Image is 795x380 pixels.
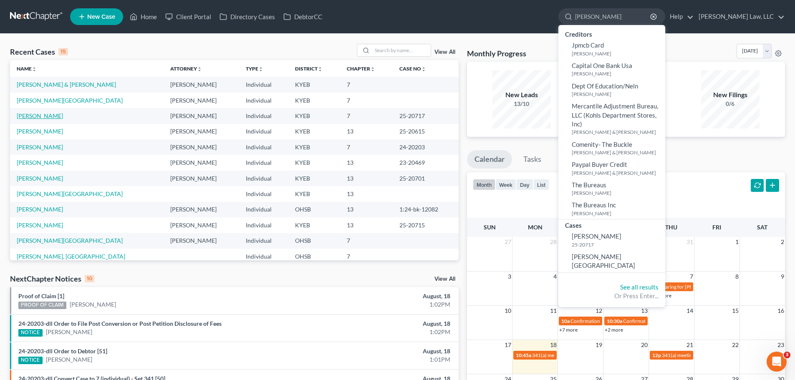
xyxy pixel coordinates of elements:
a: [PERSON_NAME][GEOGRAPHIC_DATA] [17,97,123,104]
td: KYEB [288,155,340,170]
a: Typeunfold_more [246,65,263,72]
span: 9 [780,272,785,282]
a: [PERSON_NAME]25-20717 [558,230,665,250]
span: Mon [528,224,543,231]
small: [PERSON_NAME] [572,70,663,77]
td: [PERSON_NAME] [164,93,239,108]
span: [PERSON_NAME] [572,232,621,240]
a: Comenity- The Buckle[PERSON_NAME] & [PERSON_NAME] [558,138,665,159]
a: Districtunfold_more [295,65,323,72]
td: 13 [340,186,393,201]
a: [PERSON_NAME] [70,300,116,309]
a: Mercantile Adjustment Bureau, LLC (Kohls Department Stores, Inc)[PERSON_NAME] & [PERSON_NAME] [558,100,665,138]
div: New Leads [492,90,551,100]
span: 3 [507,272,512,282]
td: Individual [239,233,289,249]
i: unfold_more [318,67,323,72]
input: Search by name... [575,9,651,24]
button: week [495,179,516,190]
td: 7 [340,77,393,92]
span: Confirmation hearing for [PERSON_NAME] & [PERSON_NAME] [623,318,762,324]
td: 24-20203 [393,139,459,155]
a: [PERSON_NAME][GEOGRAPHIC_DATA] [17,237,123,244]
td: 7 [340,93,393,108]
a: Capital One Bank Usa[PERSON_NAME] [558,59,665,80]
td: [PERSON_NAME] [164,124,239,139]
td: 25-20615 [393,124,459,139]
a: Directory Cases [215,9,279,24]
td: 7 [340,249,393,264]
span: Paypal Buyer Credit [572,161,627,168]
span: 341(a) meeting for [PERSON_NAME] [532,352,613,358]
div: Recent Cases [10,47,68,57]
td: KYEB [288,139,340,155]
td: [PERSON_NAME] [164,202,239,217]
div: Creditors [558,28,665,39]
td: [PERSON_NAME] [164,139,239,155]
td: 13 [340,202,393,217]
span: 8 [734,272,739,282]
span: 14 [686,306,694,316]
a: Paypal Buyer Credit[PERSON_NAME] & [PERSON_NAME] [558,158,665,179]
span: 28 [549,237,558,247]
a: The Bureaus[PERSON_NAME] [558,179,665,199]
a: DebtorCC [279,9,326,24]
a: +2 more [605,327,623,333]
span: Jpmcb Card [572,41,604,49]
td: Individual [239,77,289,92]
small: [PERSON_NAME] [572,50,663,57]
small: 25-20717 [572,241,663,248]
div: August, 18 [312,292,450,300]
a: [PERSON_NAME][GEOGRAPHIC_DATA] [558,250,665,272]
td: 13 [340,155,393,170]
td: 7 [340,139,393,155]
a: [PERSON_NAME][GEOGRAPHIC_DATA] [17,190,123,197]
span: 16 [777,306,785,316]
a: Attorneyunfold_more [170,65,202,72]
span: 12p [652,352,661,358]
i: unfold_more [258,67,263,72]
span: 15 [731,306,739,316]
a: [PERSON_NAME] & [PERSON_NAME] [17,81,116,88]
div: August, 18 [312,320,450,328]
td: 13 [340,171,393,186]
a: Case Nounfold_more [399,65,426,72]
span: 10:30a [607,318,622,324]
a: Client Portal [161,9,215,24]
small: [PERSON_NAME] [572,91,663,98]
td: Individual [239,249,289,264]
div: 1:02PM [312,328,450,336]
i: unfold_more [370,67,375,72]
a: [PERSON_NAME] [46,328,92,336]
span: 18 [549,340,558,350]
span: 22 [731,340,739,350]
span: Confirmation hearing for [PERSON_NAME] [570,318,665,324]
div: August, 18 [312,347,450,355]
i: unfold_more [32,67,37,72]
span: Sun [484,224,496,231]
span: Capital One Bank Usa [572,62,632,69]
td: 25-20717 [393,108,459,123]
td: Individual [239,124,289,139]
span: 12 [595,306,603,316]
td: Individual [239,186,289,201]
small: [PERSON_NAME] [572,210,663,217]
a: [PERSON_NAME] [17,221,63,229]
span: [PERSON_NAME][GEOGRAPHIC_DATA] [572,253,635,269]
div: NOTICE [18,357,43,364]
td: KYEB [288,217,340,233]
a: View All [434,49,455,55]
small: [PERSON_NAME] [572,189,663,196]
td: Individual [239,139,289,155]
button: month [473,179,495,190]
small: [PERSON_NAME] & [PERSON_NAME] [572,128,663,136]
span: 21 [686,340,694,350]
div: Cases [558,219,665,230]
span: 17 [504,340,512,350]
a: 24-20203-dll Order to Debtor [51] [18,347,107,355]
a: Proof of Claim [1] [18,292,64,299]
span: The Bureaus Inc [572,201,616,209]
div: 10 [85,275,94,282]
span: 20 [640,340,649,350]
span: 1 [734,237,739,247]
